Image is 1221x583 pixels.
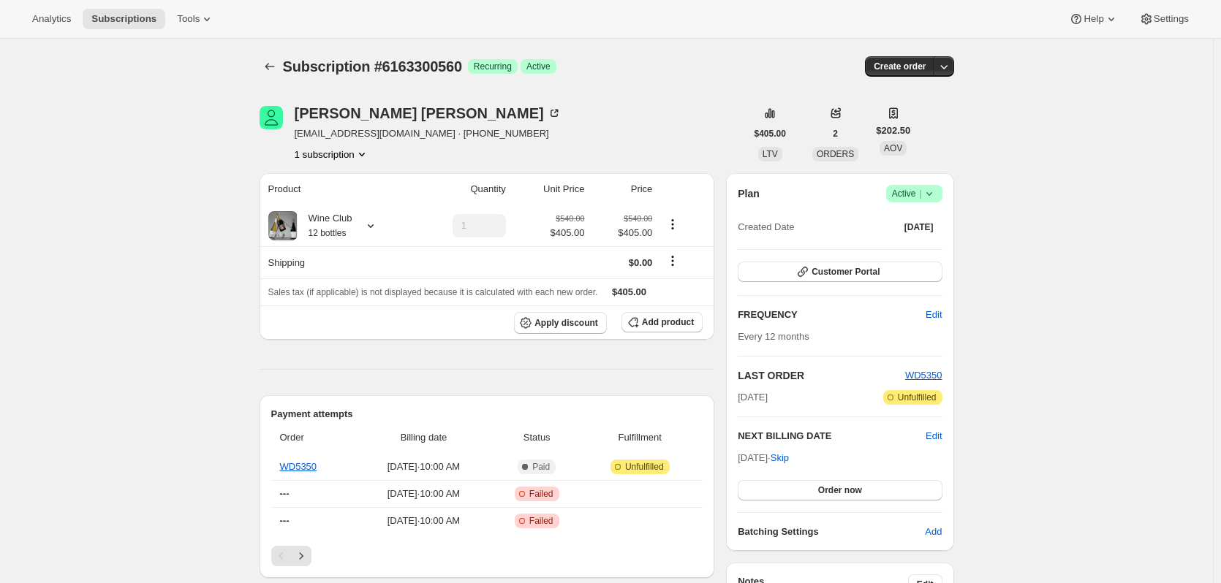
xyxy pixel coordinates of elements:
[268,287,598,297] span: Sales tax (if applicable) is not displayed because it is calculated with each new order.
[865,56,934,77] button: Create order
[532,461,550,473] span: Paid
[298,211,352,240] div: Wine Club
[23,9,80,29] button: Analytics
[271,407,703,422] h2: Payment attempts
[738,186,760,201] h2: Plan
[624,214,652,223] small: $540.00
[738,308,926,322] h2: FREQUENCY
[295,106,562,121] div: [PERSON_NAME] [PERSON_NAME]
[925,525,942,539] span: Add
[621,312,703,332] button: Add product
[896,217,942,237] button: [DATE]
[738,220,794,235] span: Created Date
[271,546,703,566] nav: Pagination
[762,446,798,470] button: Skip
[280,515,290,526] span: ---
[260,246,412,278] th: Shipping
[360,460,488,474] span: [DATE] · 10:00 AM
[283,58,462,75] span: Subscription #6163300560
[824,123,847,144] button: 2
[360,487,488,501] span: [DATE] · 10:00 AM
[898,392,937,403] span: Unfulfilled
[496,430,577,445] span: Status
[268,211,298,240] img: product img
[661,216,684,232] button: Product actions
[260,173,412,205] th: Product
[550,226,584,240] span: $405.00
[295,147,369,161] button: Product actions
[612,286,646,297] span: $405.00
[917,303,950,327] button: Edit
[556,214,584,223] small: $540.00
[812,266,880,278] span: Customer Portal
[738,480,942,500] button: Order now
[32,13,71,25] span: Analytics
[905,370,942,381] a: WD5350
[177,13,200,25] span: Tools
[919,188,921,199] span: |
[629,257,653,268] span: $0.00
[818,484,862,496] span: Order now
[738,452,789,463] span: [DATE] ·
[876,123,910,138] span: $202.50
[280,488,290,499] span: ---
[529,488,553,500] span: Failed
[526,61,551,72] span: Active
[833,128,838,140] span: 2
[593,226,652,240] span: $405.00
[360,430,488,445] span: Billing date
[755,128,786,140] span: $405.00
[905,368,942,383] button: WD5350
[738,368,905,383] h2: LAST ORDER
[534,317,598,329] span: Apply discount
[738,262,942,282] button: Customer Portal
[280,461,317,472] a: WD5350
[91,13,156,25] span: Subscriptions
[738,429,926,443] h2: NEXT BILLING DATE
[884,143,902,153] span: AOV
[642,316,694,328] span: Add product
[1130,9,1198,29] button: Settings
[926,429,942,443] button: Edit
[746,123,795,144] button: $405.00
[360,514,488,528] span: [DATE] · 10:00 AM
[510,173,589,205] th: Unit Price
[412,173,510,205] th: Quantity
[168,9,223,29] button: Tools
[295,126,562,141] span: [EMAIL_ADDRESS][DOMAIN_NAME] · [PHONE_NUMBER]
[625,461,664,473] span: Unfulfilled
[271,422,355,454] th: Order
[926,308,942,322] span: Edit
[904,221,934,233] span: [DATE]
[661,253,684,269] button: Shipping actions
[738,390,768,405] span: [DATE]
[514,312,607,334] button: Apply discount
[589,173,657,205] th: Price
[309,228,347,238] small: 12 bottles
[1154,13,1189,25] span: Settings
[474,61,512,72] span: Recurring
[771,451,789,465] span: Skip
[738,525,925,539] h6: Batching Settings
[1084,13,1103,25] span: Help
[892,186,937,201] span: Active
[763,149,778,159] span: LTV
[1060,9,1127,29] button: Help
[260,106,283,129] span: Georgina Grilli
[260,56,280,77] button: Subscriptions
[916,520,950,544] button: Add
[83,9,165,29] button: Subscriptions
[817,149,854,159] span: ORDERS
[586,430,694,445] span: Fulfillment
[291,546,311,566] button: Next
[738,331,809,342] span: Every 12 months
[529,515,553,527] span: Failed
[874,61,926,72] span: Create order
